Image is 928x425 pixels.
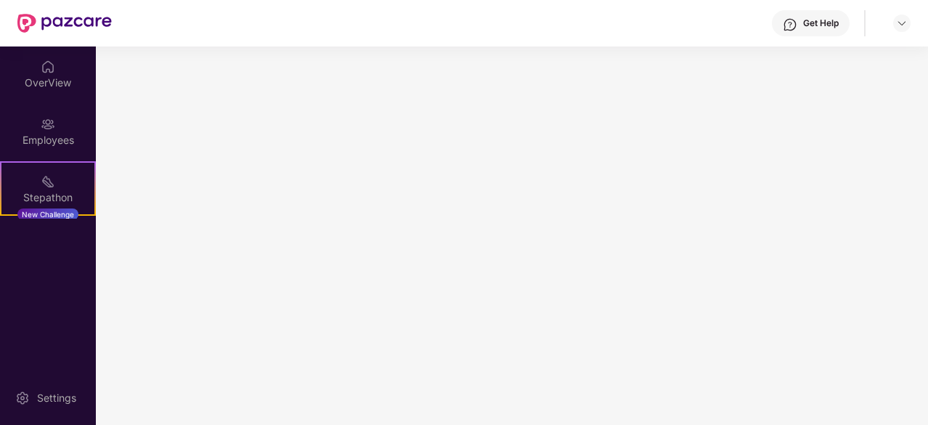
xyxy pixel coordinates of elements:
[41,60,55,74] img: svg+xml;base64,PHN2ZyBpZD0iSG9tZSIgeG1sbnM9Imh0dHA6Ly93d3cudzMub3JnLzIwMDAvc3ZnIiB3aWR0aD0iMjAiIG...
[896,17,908,29] img: svg+xml;base64,PHN2ZyBpZD0iRHJvcGRvd24tMzJ4MzIiIHhtbG5zPSJodHRwOi8vd3d3LnczLm9yZy8yMDAwL3N2ZyIgd2...
[803,17,839,29] div: Get Help
[783,17,797,32] img: svg+xml;base64,PHN2ZyBpZD0iSGVscC0zMngzMiIgeG1sbnM9Imh0dHA6Ly93d3cudzMub3JnLzIwMDAvc3ZnIiB3aWR0aD...
[17,14,112,33] img: New Pazcare Logo
[41,174,55,189] img: svg+xml;base64,PHN2ZyB4bWxucz0iaHR0cDovL3d3dy53My5vcmcvMjAwMC9zdmciIHdpZHRoPSIyMSIgaGVpZ2h0PSIyMC...
[1,190,94,205] div: Stepathon
[41,117,55,131] img: svg+xml;base64,PHN2ZyBpZD0iRW1wbG95ZWVzIiB4bWxucz0iaHR0cDovL3d3dy53My5vcmcvMjAwMC9zdmciIHdpZHRoPS...
[33,391,81,405] div: Settings
[17,209,78,220] div: New Challenge
[15,391,30,405] img: svg+xml;base64,PHN2ZyBpZD0iU2V0dGluZy0yMHgyMCIgeG1sbnM9Imh0dHA6Ly93d3cudzMub3JnLzIwMDAvc3ZnIiB3aW...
